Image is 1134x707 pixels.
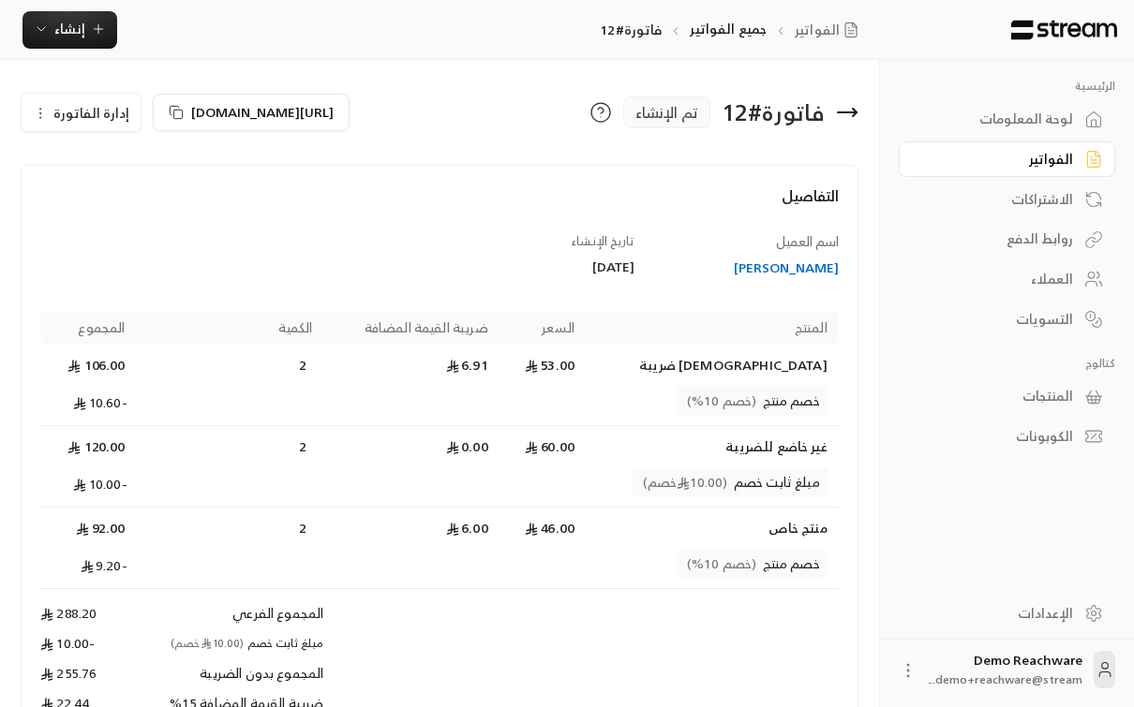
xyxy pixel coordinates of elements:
[1009,20,1119,40] img: Logo
[500,426,586,467] td: 60.00
[929,651,1082,688] div: Demo Reachware
[899,301,1115,337] a: التسويات
[586,426,839,467] td: غير خاضع للضريبة
[687,552,756,575] span: (خصم 10%)
[899,356,1115,371] p: كتالوج
[922,270,1073,288] div: العملاء
[40,664,136,694] td: 255.76
[643,470,728,493] span: (10.00 خصم)
[899,181,1115,217] a: الاشتراكات
[40,508,136,549] td: 92.00
[899,595,1115,631] a: الإعدادات
[600,20,866,39] nav: breadcrumb
[171,633,244,653] span: (10.00 خصم)
[653,258,839,277] a: [PERSON_NAME]
[191,100,334,124] span: [URL][DOMAIN_NAME]
[136,311,323,345] th: الكمية
[899,141,1115,178] a: الفواتير
[22,94,141,131] button: إدارة الفاتورة
[40,184,839,226] h4: التفاصيل
[633,467,828,497] span: مبلغ ثابت خصم
[677,549,828,579] span: خصم منتج
[922,604,1073,623] div: الإعدادات
[500,345,586,386] td: 53.00
[586,508,839,549] td: منتج خاص
[776,229,839,253] span: اسم العميل
[73,390,127,414] span: -10.60
[922,310,1073,329] div: التسويات
[323,311,499,345] th: ضريبة القيمة المضافة
[899,419,1115,455] a: الكوبونات
[136,664,323,694] td: المجموع بدون الضريبة
[22,11,117,49] button: إنشاء
[922,190,1073,209] div: الاشتراكات
[600,21,662,39] p: فاتورة#12
[571,230,634,252] span: تاريخ الإنشاء
[922,150,1073,169] div: الفواتير
[929,670,1082,689] span: demo+reachware@stream...
[635,101,698,124] span: تم الإنشاء
[586,345,839,386] td: [DEMOGRAPHIC_DATA] ضريبة
[687,389,756,412] span: (خصم 10%)
[40,589,136,634] td: 288.20
[323,345,499,386] td: 6.91
[136,589,323,634] td: المجموع الفرعي
[73,472,127,495] span: -10.00
[899,79,1115,94] p: الرئيسية
[899,221,1115,258] a: روابط الدفع
[922,110,1073,128] div: لوحة المعلومات
[40,311,136,345] th: المجموع
[586,311,839,345] th: المنتج
[40,345,136,386] td: 106.00
[81,553,127,577] span: -9.20
[899,261,1115,298] a: العملاء
[40,634,136,664] td: -10.00
[795,21,866,39] a: الفواتير
[449,258,634,276] div: [DATE]
[922,229,1073,248] div: روابط الدفع
[293,356,312,375] span: 2
[899,101,1115,138] a: لوحة المعلومات
[153,94,350,131] button: [URL][DOMAIN_NAME]
[293,519,312,538] span: 2
[40,426,136,467] td: 120.00
[54,17,85,40] span: إنشاء
[922,427,1073,446] div: الكوبونات
[323,508,499,549] td: 6.00
[922,387,1073,405] div: المنتجات
[690,17,767,40] a: جميع الفواتير
[293,437,312,456] span: 2
[722,97,825,127] div: فاتورة # 12
[53,101,129,125] span: إدارة الفاتورة
[677,386,828,416] span: خصم منتج
[500,311,586,345] th: السعر
[899,378,1115,415] a: المنتجات
[323,426,499,467] td: 0.00
[136,634,323,664] td: مبلغ ثابت خصم
[500,508,586,549] td: 46.00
